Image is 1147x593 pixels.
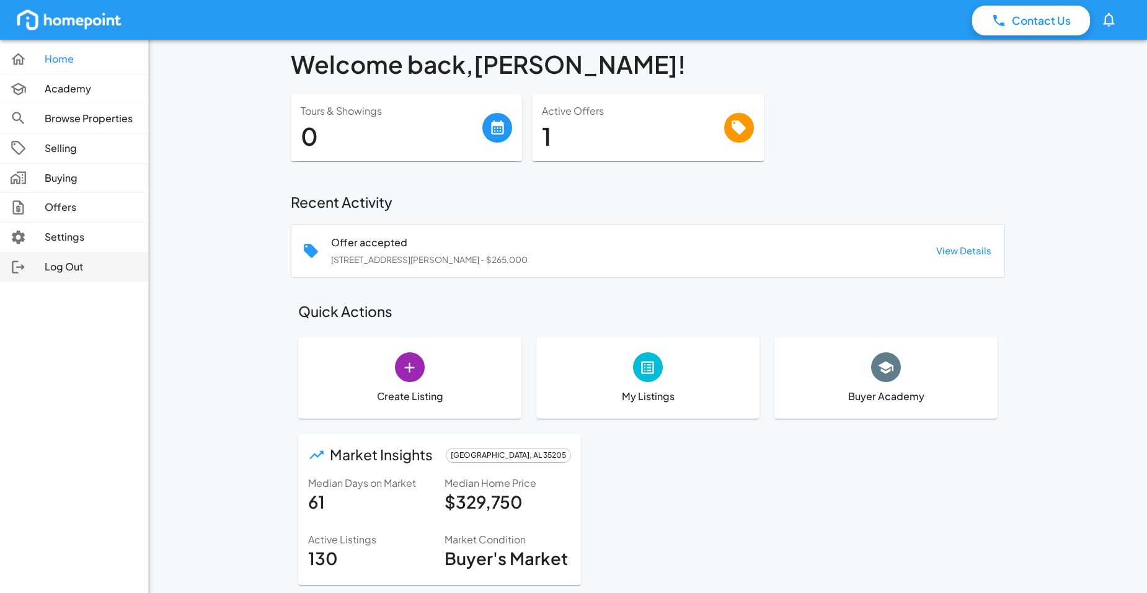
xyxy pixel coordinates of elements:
[291,50,1005,79] h4: Welcome back, [PERSON_NAME] !
[1012,12,1071,29] p: Contact Us
[45,52,138,66] p: Home
[445,533,571,547] p: Market Condition
[301,104,482,118] p: Tours & Showings
[45,141,138,156] p: Selling
[45,112,138,126] p: Browse Properties
[291,191,1005,214] h6: Recent Activity
[331,234,528,250] h6: Offer accepted
[45,82,138,96] p: Academy
[445,476,571,491] p: Median Home Price
[622,390,675,404] p: My Listings
[377,390,443,404] p: Create Listing
[933,240,994,261] button: View Details
[445,547,571,570] h5: Buyer's Market
[308,476,435,491] p: Median Days on Market
[308,533,435,547] p: Active Listings
[45,260,138,274] p: Log Out
[308,547,435,570] h5: 130
[45,171,138,185] p: Buying
[848,390,924,404] p: Buyer Academy
[298,300,998,323] h6: Quick Actions
[542,104,724,118] p: Active Offers
[446,450,570,461] span: [GEOGRAPHIC_DATA], AL 35205
[45,200,138,215] p: Offers
[445,491,571,514] h5: $329,750
[331,254,528,265] span: [STREET_ADDRESS][PERSON_NAME] - $265,000
[301,122,482,151] h4: 0
[308,491,435,514] h5: 61
[45,230,138,244] p: Settings
[330,444,433,466] h6: Market Insights
[542,122,724,151] h4: 1
[15,7,123,32] img: homepoint_logo_white.png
